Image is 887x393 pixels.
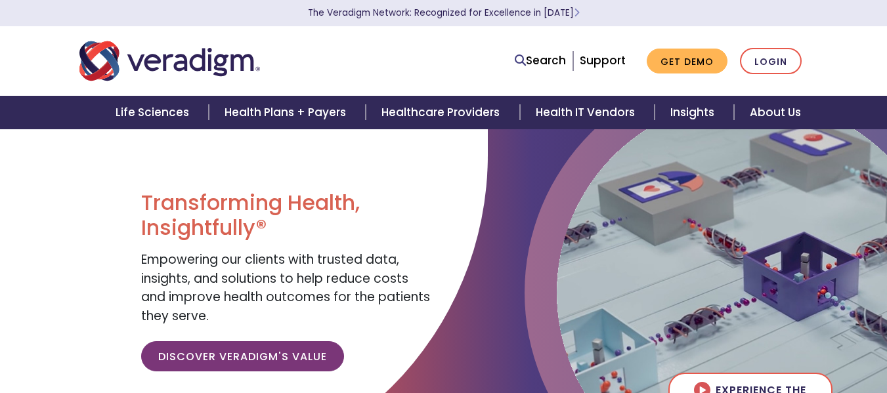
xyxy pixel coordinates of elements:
[141,190,433,241] h1: Transforming Health, Insightfully®
[740,48,802,75] a: Login
[574,7,580,19] span: Learn More
[647,49,727,74] a: Get Demo
[734,96,817,129] a: About Us
[209,96,366,129] a: Health Plans + Payers
[515,52,566,70] a: Search
[520,96,655,129] a: Health IT Vendors
[141,251,430,325] span: Empowering our clients with trusted data, insights, and solutions to help reduce costs and improv...
[141,341,344,371] a: Discover Veradigm's Value
[366,96,519,129] a: Healthcare Providers
[580,52,626,68] a: Support
[308,7,580,19] a: The Veradigm Network: Recognized for Excellence in [DATE]Learn More
[79,39,260,83] img: Veradigm logo
[655,96,734,129] a: Insights
[100,96,209,129] a: Life Sciences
